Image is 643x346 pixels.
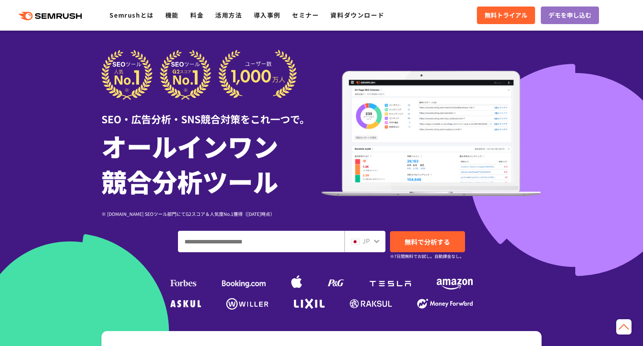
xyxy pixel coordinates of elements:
[541,7,599,24] a: デモを申し込む
[190,10,204,20] a: 料金
[485,10,527,20] span: 無料トライアル
[390,253,464,260] small: ※7日間無料でお試し。自動課金なし。
[390,231,465,252] a: 無料で分析する
[109,10,153,20] a: Semrushとは
[254,10,281,20] a: 導入事例
[548,10,591,20] span: デモを申し込む
[101,100,321,126] div: SEO・広告分析・SNS競合対策をこれ一つで。
[165,10,179,20] a: 機能
[477,7,535,24] a: 無料トライアル
[362,236,370,245] span: JP
[405,237,450,246] span: 無料で分析する
[292,10,319,20] a: セミナー
[330,10,384,20] a: 資料ダウンロード
[178,231,344,252] input: ドメイン、キーワードまたはURLを入力してください
[101,128,321,199] h1: オールインワン 競合分析ツール
[101,210,321,217] div: ※ [DOMAIN_NAME] SEOツール部門にてG2スコア＆人気度No.1獲得（[DATE]時点）
[215,10,242,20] a: 活用方法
